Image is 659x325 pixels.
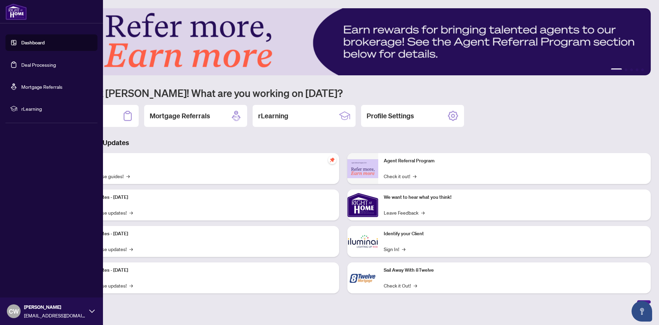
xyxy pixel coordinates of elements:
button: 4 [636,68,638,71]
h1: Welcome back [PERSON_NAME]! What are you working on [DATE]? [36,86,651,99]
img: Sail Away With 8Twelve [347,262,378,293]
p: Platform Updates - [DATE] [72,267,334,274]
span: → [414,282,417,289]
img: logo [5,3,27,20]
span: pushpin [328,156,336,164]
span: → [413,172,416,180]
span: → [129,245,133,253]
h2: Mortgage Referrals [150,111,210,121]
span: rLearning [21,105,93,112]
span: → [402,245,405,253]
h2: Profile Settings [367,111,414,121]
button: 5 [641,68,644,71]
h3: Brokerage & Industry Updates [36,138,651,148]
img: Identify your Client [347,226,378,257]
span: CW [9,306,19,316]
a: Mortgage Referrals [21,84,62,90]
span: → [126,172,130,180]
p: Platform Updates - [DATE] [72,194,334,201]
a: Sign In!→ [384,245,405,253]
span: [PERSON_NAME] [24,303,86,311]
p: We want to hear what you think! [384,194,645,201]
p: Platform Updates - [DATE] [72,230,334,238]
span: [EMAIL_ADDRESS][DOMAIN_NAME] [24,312,86,319]
a: Check it Out!→ [384,282,417,289]
img: Agent Referral Program [347,159,378,178]
p: Self-Help [72,157,334,165]
p: Sail Away With 8Twelve [384,267,645,274]
span: → [129,209,133,216]
a: Deal Processing [21,62,56,68]
button: 1 [611,68,622,71]
img: We want to hear what you think! [347,189,378,220]
span: → [421,209,425,216]
img: Slide 0 [36,8,651,75]
p: Agent Referral Program [384,157,645,165]
a: Leave Feedback→ [384,209,425,216]
h2: rLearning [258,111,288,121]
a: Check it out!→ [384,172,416,180]
button: 3 [630,68,633,71]
p: Identify your Client [384,230,645,238]
button: 2 [625,68,627,71]
span: → [129,282,133,289]
a: Dashboard [21,40,45,46]
button: Open asap [632,301,652,322]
